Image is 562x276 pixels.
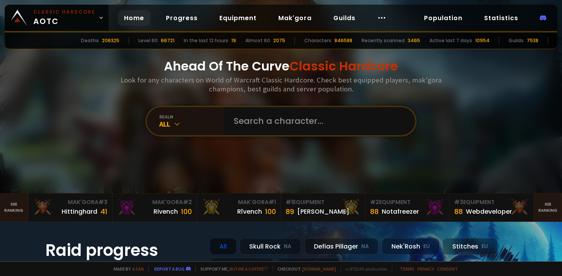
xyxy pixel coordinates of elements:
div: Nek'Rosh [382,238,440,255]
a: Consent [437,266,458,272]
span: Made by [109,266,144,272]
div: All [159,120,224,129]
div: 66721 [161,37,174,44]
div: 7538 [527,37,538,44]
div: Mak'Gora [117,198,192,206]
a: a fan [132,266,144,272]
div: Webdeveloper [466,207,512,216]
small: EU [481,243,488,250]
div: realm [159,114,224,120]
a: #1Equipment89[PERSON_NAME] [281,194,365,221]
div: Equipment [286,198,360,206]
div: Notafreezer [382,207,419,216]
span: # 1 [286,198,293,206]
a: Report a bug [154,266,184,272]
small: NA [284,243,291,250]
a: Buy me a coffee [229,266,268,272]
span: # 2 [183,198,192,206]
div: Hittinghard [62,207,97,216]
div: Guilds [509,37,524,44]
span: Support me, [195,266,268,272]
span: # 2 [370,198,379,206]
a: Population [418,10,469,26]
a: Mak'Gora#3Hittinghard41 [28,194,113,221]
div: Stitches [443,238,498,255]
a: Progress [160,10,204,26]
span: # 1 [269,198,276,206]
input: Search a character... [229,107,406,135]
a: Privacy [417,266,434,272]
small: Classic Hardcore [33,9,95,15]
div: 206325 [102,37,119,44]
small: EU [423,243,430,250]
a: Mak'Gora#2Rivench100 [112,194,197,221]
div: Active last 7 days [429,37,472,44]
div: In the last 12 hours [184,37,228,44]
span: Classic Hardcore [290,57,398,75]
span: AOTC [33,9,95,27]
small: NA [361,243,369,250]
a: Statistics [478,10,524,26]
span: # 3 [98,198,107,206]
a: Mak'Gora#1Rîvench100 [197,194,281,221]
h3: Look for any characters on World of Warcraft Classic Hardcore. Check best equipped players, mak'g... [117,75,445,93]
span: Checkout [272,266,336,272]
div: Mak'Gora [202,198,276,206]
div: Equipment [370,198,445,206]
h1: Ahead Of The Curve [164,57,398,75]
span: # 3 [454,198,463,206]
a: [DOMAIN_NAME] [302,266,336,272]
div: 2075 [273,37,285,44]
a: Home [118,10,150,26]
div: Soulseeker [277,258,340,274]
a: Classic HardcoreAOTC [5,5,109,31]
a: Mak'gora [272,10,318,26]
div: Mak'Gora [33,198,108,206]
div: 19 [231,37,236,44]
div: Doomhowl [210,258,274,274]
div: Deaths [81,37,99,44]
div: All [210,238,236,255]
div: Characters [304,37,331,44]
a: #2Equipment88Notafreezer [365,194,450,221]
div: 10954 [475,37,490,44]
div: Recently scanned [362,37,405,44]
div: Level 60 [138,37,158,44]
div: Rivench [153,207,178,216]
div: 100 [181,206,192,217]
div: Defias Pillager [304,238,379,255]
a: Equipment [213,10,263,26]
div: Almost 60 [245,37,270,44]
div: Skull Rock [240,238,301,255]
div: 100 [265,206,276,217]
a: Terms [400,266,414,272]
div: 3465 [408,37,420,44]
a: #3Equipment88Webdeveloper [450,194,534,221]
div: Equipment [454,198,529,206]
h1: Raid progress [45,238,200,262]
span: v. d752d5 - production [341,266,387,272]
div: Rîvench [237,207,262,216]
a: Guilds [327,10,362,26]
div: 41 [100,206,107,217]
div: 88 [454,206,463,217]
div: 88 [370,206,379,217]
div: 846588 [334,37,352,44]
div: 89 [286,206,294,217]
div: [PERSON_NAME] [297,207,349,216]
